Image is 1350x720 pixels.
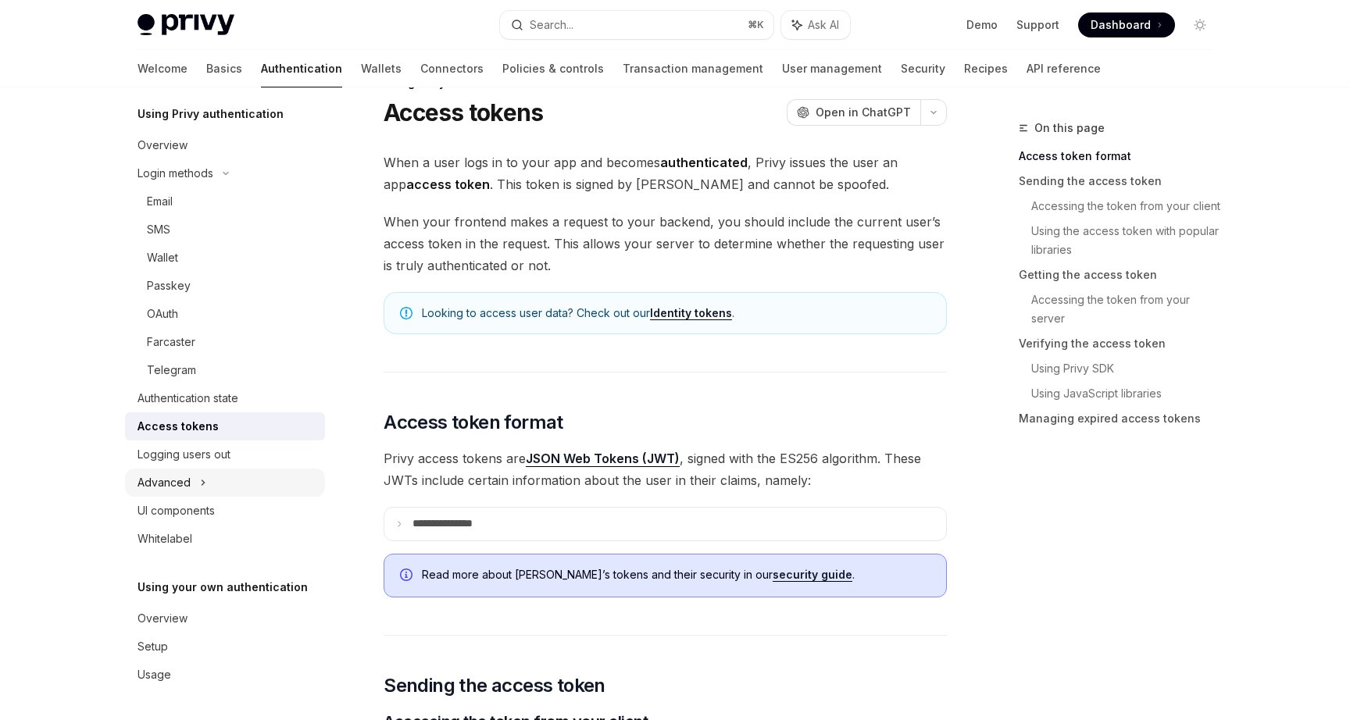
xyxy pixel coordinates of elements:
div: Search... [530,16,573,34]
a: Connectors [420,50,484,87]
div: Logging users out [137,445,230,464]
a: Managing expired access tokens [1019,406,1225,431]
span: Read more about [PERSON_NAME]’s tokens and their security in our . [422,567,930,583]
a: Wallets [361,50,402,87]
a: Usage [125,661,325,689]
span: Looking to access user data? Check out our . [422,305,930,321]
div: SMS [147,220,170,239]
strong: access token [406,176,490,192]
div: Login methods [137,164,213,183]
button: Open in ChatGPT [787,99,920,126]
div: Whitelabel [137,529,192,548]
a: Using JavaScript libraries [1031,381,1225,406]
div: OAuth [147,305,178,323]
div: Advanced [137,473,191,492]
button: Toggle dark mode [1187,12,1212,37]
span: On this page [1034,119,1105,137]
span: Open in ChatGPT [816,105,911,120]
a: User management [782,50,882,87]
a: UI components [125,497,325,525]
div: UI components [137,501,215,520]
a: Wallet [125,244,325,272]
a: Logging users out [125,440,325,469]
a: Setup [125,633,325,661]
a: Basics [206,50,242,87]
a: Whitelabel [125,525,325,553]
a: Overview [125,131,325,159]
a: Access tokens [125,412,325,440]
a: Telegram [125,356,325,384]
button: Search...⌘K [500,11,773,39]
div: Overview [137,136,187,155]
a: API reference [1027,50,1101,87]
a: Transaction management [623,50,763,87]
a: Verifying the access token [1019,331,1225,356]
svg: Note [400,307,412,319]
a: Getting the access token [1019,262,1225,287]
a: Policies & controls [502,50,604,87]
span: Ask AI [808,17,839,33]
a: Overview [125,604,325,633]
a: Using Privy SDK [1031,356,1225,381]
h5: Using Privy authentication [137,105,284,123]
a: Authentication state [125,384,325,412]
div: Passkey [147,276,191,295]
a: Dashboard [1078,12,1175,37]
a: Recipes [964,50,1008,87]
span: Privy access tokens are , signed with the ES256 algorithm. These JWTs include certain information... [384,447,947,491]
span: Access token format [384,410,563,435]
h5: Using your own authentication [137,578,308,597]
a: JSON Web Tokens (JWT) [526,451,680,467]
div: Access tokens [137,417,219,436]
span: Sending the access token [384,673,605,698]
strong: authenticated [660,155,748,170]
a: Identity tokens [650,306,732,320]
span: When a user logs in to your app and becomes , Privy issues the user an app . This token is signed... [384,151,947,195]
div: Telegram [147,361,196,380]
a: Access token format [1019,144,1225,169]
span: Dashboard [1091,17,1151,33]
div: Farcaster [147,333,195,351]
a: Welcome [137,50,187,87]
a: Using the access token with popular libraries [1031,219,1225,262]
a: Security [901,50,945,87]
span: ⌘ K [748,19,764,31]
a: SMS [125,216,325,244]
img: light logo [137,14,234,36]
a: OAuth [125,300,325,328]
div: Overview [137,609,187,628]
a: Accessing the token from your server [1031,287,1225,331]
h1: Access tokens [384,98,543,127]
a: Support [1016,17,1059,33]
a: Email [125,187,325,216]
a: Sending the access token [1019,169,1225,194]
a: Accessing the token from your client [1031,194,1225,219]
a: Authentication [261,50,342,87]
a: Farcaster [125,328,325,356]
span: When your frontend makes a request to your backend, you should include the current user’s access ... [384,211,947,276]
div: Setup [137,637,168,656]
a: Demo [966,17,998,33]
a: security guide [773,568,852,582]
button: Ask AI [781,11,850,39]
div: Wallet [147,248,178,267]
svg: Info [400,569,416,584]
div: Authentication state [137,389,238,408]
div: Email [147,192,173,211]
a: Passkey [125,272,325,300]
div: Usage [137,665,171,684]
